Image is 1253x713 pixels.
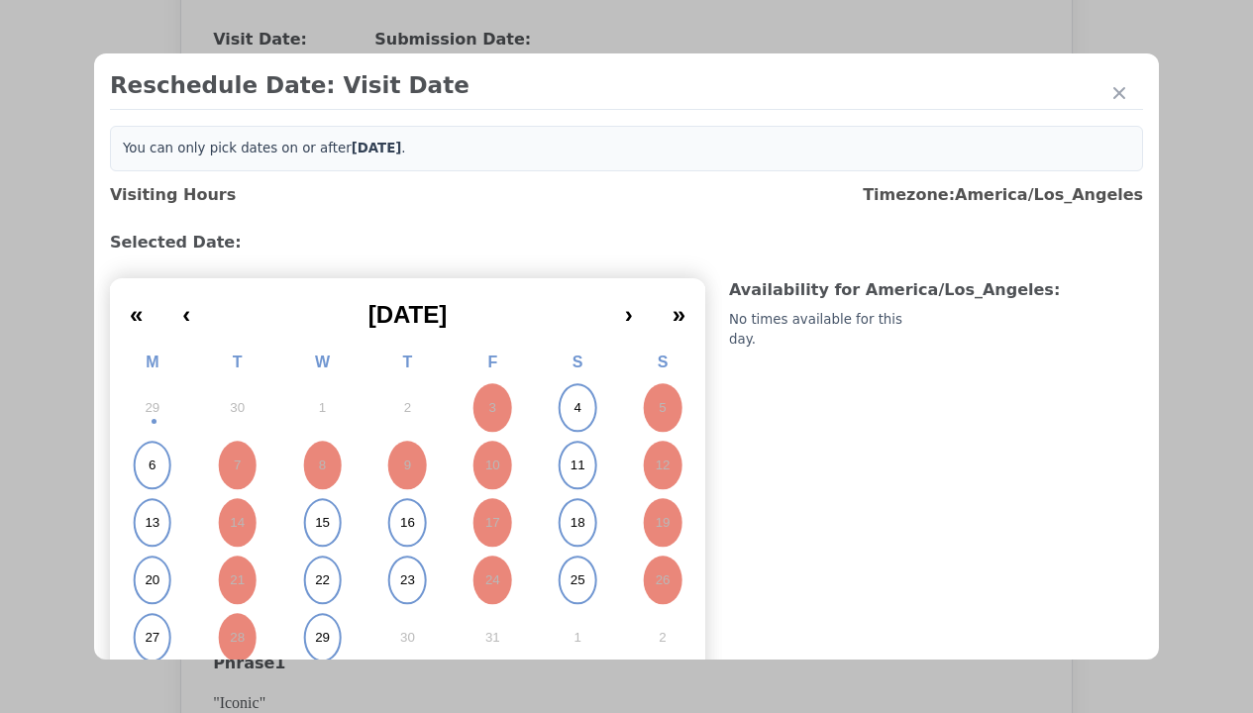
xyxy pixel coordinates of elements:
[620,379,705,437] button: October 5, 2025
[368,301,448,328] span: [DATE]
[149,457,156,474] abbr: October 6, 2025
[620,494,705,552] button: October 19, 2025
[450,552,535,609] button: October 24, 2025
[535,379,620,437] button: October 4, 2025
[162,286,210,330] button: ‹
[230,571,245,589] abbr: October 21, 2025
[535,552,620,609] button: October 25, 2025
[145,571,159,589] abbr: October 20, 2025
[620,609,705,666] button: November 2, 2025
[145,514,159,532] abbr: October 13, 2025
[110,494,195,552] button: October 13, 2025
[863,183,1143,207] h3: Timezone: America/Los_Angeles
[571,514,585,532] abbr: October 18, 2025
[210,286,604,330] button: [DATE]
[110,609,195,666] button: October 27, 2025
[400,514,415,532] abbr: October 16, 2025
[195,437,280,494] button: October 7, 2025
[400,629,415,647] abbr: October 30, 2025
[195,494,280,552] button: October 14, 2025
[110,437,195,494] button: October 6, 2025
[535,609,620,666] button: November 1, 2025
[489,399,496,417] abbr: October 3, 2025
[485,571,500,589] abbr: October 24, 2025
[658,354,669,370] abbr: Sunday
[365,437,451,494] button: October 9, 2025
[535,437,620,494] button: October 11, 2025
[659,399,666,417] abbr: October 5, 2025
[195,379,280,437] button: September 30, 2025
[485,629,500,647] abbr: October 31, 2025
[280,552,365,609] button: October 22, 2025
[365,552,451,609] button: October 23, 2025
[656,514,671,532] abbr: October 19, 2025
[280,437,365,494] button: October 8, 2025
[400,571,415,589] abbr: October 23, 2025
[729,310,932,350] div: No times available for this day.
[110,231,1143,255] h3: Selected Date:
[110,183,236,207] h3: Visiting Hours
[365,609,451,666] button: October 30, 2025
[280,494,365,552] button: October 15, 2025
[145,629,159,647] abbr: October 27, 2025
[485,514,500,532] abbr: October 17, 2025
[365,379,451,437] button: October 2, 2025
[574,629,580,647] abbr: November 1, 2025
[571,457,585,474] abbr: October 11, 2025
[659,629,666,647] abbr: November 2, 2025
[315,514,330,532] abbr: October 15, 2025
[573,354,583,370] abbr: Saturday
[280,609,365,666] button: October 29, 2025
[110,286,162,330] button: «
[195,609,280,666] button: October 28, 2025
[315,629,330,647] abbr: October 29, 2025
[450,437,535,494] button: October 10, 2025
[110,126,1143,171] div: You can only pick dates on or after .
[404,457,411,474] abbr: October 9, 2025
[230,514,245,532] abbr: October 14, 2025
[365,494,451,552] button: October 16, 2025
[620,437,705,494] button: October 12, 2025
[450,609,535,666] button: October 31, 2025
[729,278,1143,302] h3: Availability for America/Los_Angeles :
[195,552,280,609] button: October 21, 2025
[620,552,705,609] button: October 26, 2025
[404,399,411,417] abbr: October 2, 2025
[450,379,535,437] button: October 3, 2025
[319,457,326,474] abbr: October 8, 2025
[110,552,195,609] button: October 20, 2025
[485,457,500,474] abbr: October 10, 2025
[571,571,585,589] abbr: October 25, 2025
[319,399,326,417] abbr: October 1, 2025
[653,286,705,330] button: »
[450,494,535,552] button: October 17, 2025
[230,399,245,417] abbr: September 30, 2025
[315,354,330,370] abbr: Wednesday
[487,354,497,370] abbr: Friday
[146,354,158,370] abbr: Monday
[605,286,653,330] button: ›
[315,571,330,589] abbr: October 22, 2025
[234,457,241,474] abbr: October 7, 2025
[280,379,365,437] button: October 1, 2025
[574,399,580,417] abbr: October 4, 2025
[403,354,413,370] abbr: Thursday
[230,629,245,647] abbr: October 28, 2025
[110,69,1143,101] h2: Reschedule Date: Visit Date
[352,141,402,155] b: [DATE]
[110,379,195,437] button: September 29, 2025
[145,399,159,417] abbr: September 29, 2025
[656,571,671,589] abbr: October 26, 2025
[233,354,243,370] abbr: Tuesday
[656,457,671,474] abbr: October 12, 2025
[535,494,620,552] button: October 18, 2025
